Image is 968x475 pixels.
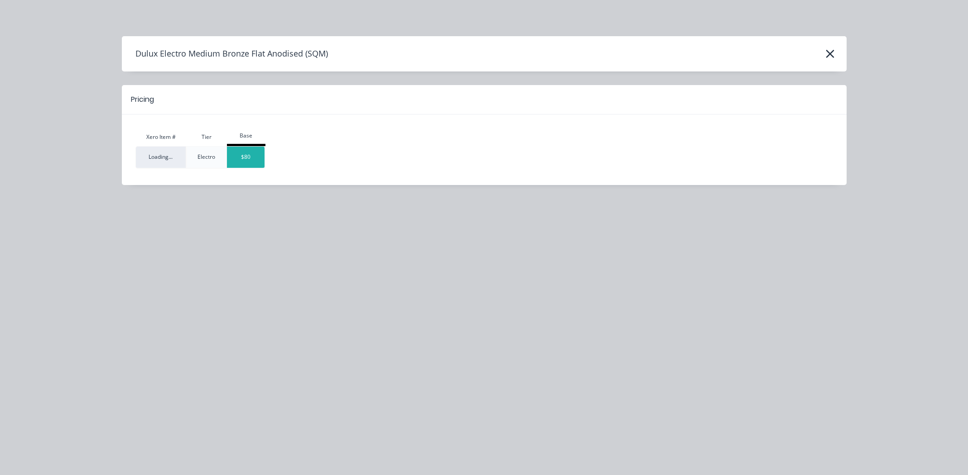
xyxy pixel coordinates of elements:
div: $80 [227,153,265,161]
div: Base [227,132,265,140]
h4: Dulux Electro Medium Bronze Flat Anodised (SQM) [122,45,328,62]
span: Loading... [149,153,173,161]
div: Tier [187,133,227,141]
div: Pricing [131,94,154,105]
div: Xero Item # [135,133,187,141]
div: Electro [187,153,226,161]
